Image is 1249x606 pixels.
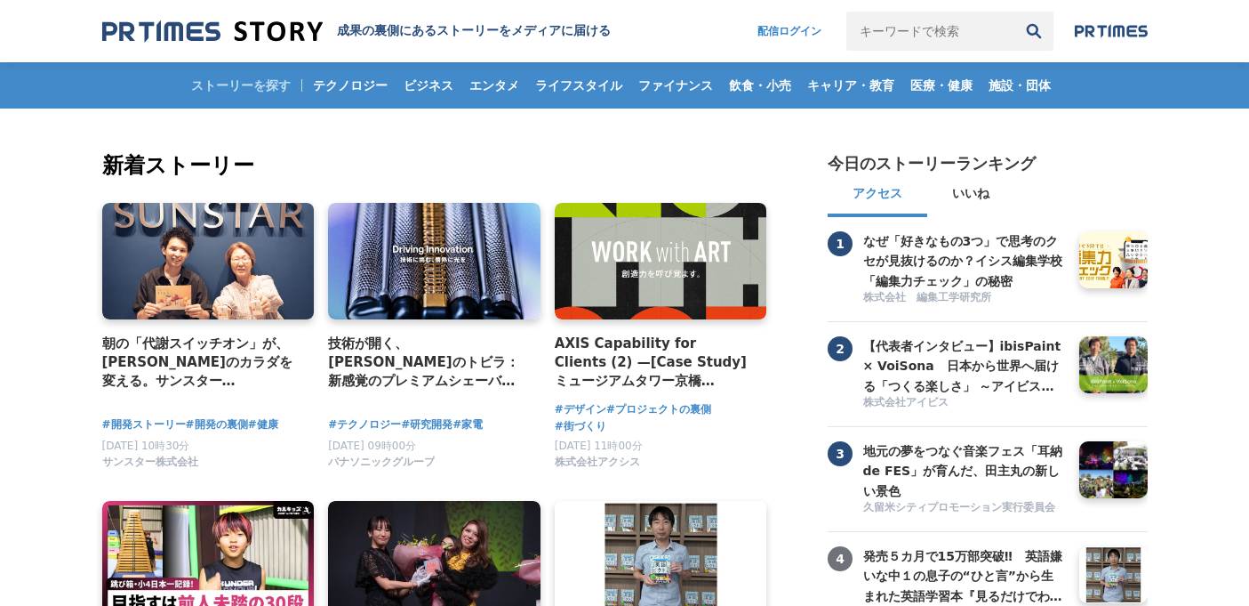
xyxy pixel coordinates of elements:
[306,77,395,93] span: テクノロジー
[863,546,1066,606] h3: 発売５カ月で15万部突破‼ 英語嫌いな中１の息子の“ひと言”から生まれた英語学習本『見るだけでわかる‼ 英語ピクト図鑑』異例ヒットの要因
[863,336,1066,393] a: 【代表者インタビュー】ibisPaint × VoiSona 日本から世界へ届ける「つくる楽しさ」 ～アイビスがテクノスピーチと挑戦する、新しい創作文化の形成～
[337,23,611,39] h1: 成果の裏側にあるストーリーをメディアに届ける
[863,290,991,305] span: 株式会社 編集工学研究所
[828,336,853,361] span: 2
[528,62,629,109] a: ライフスタイル
[528,77,629,93] span: ライフスタイル
[722,62,798,109] a: 飲食・小売
[102,416,186,433] a: #開発ストーリー
[328,460,435,473] a: パナソニックグループ
[828,153,1036,174] h2: 今日のストーリーランキング
[186,416,248,433] a: #開発の裏側
[462,62,526,109] a: エンタメ
[927,174,1014,217] button: いいね
[102,455,198,470] span: サンスター株式会社
[328,455,435,470] span: パナソニックグループ
[903,62,980,109] a: 医療・健康
[863,546,1066,603] a: 発売５カ月で15万部突破‼ 英語嫌いな中１の息子の“ひと言”から生まれた英語学習本『見るだけでわかる‼ 英語ピクト図鑑』異例ヒットの要因
[102,460,198,473] a: サンスター株式会社
[102,20,611,44] a: 成果の裏側にあるストーリーをメディアに届ける 成果の裏側にあるストーリーをメディアに届ける
[452,416,483,433] a: #家電
[555,460,640,473] a: 株式会社アクシス
[102,440,190,452] span: [DATE] 10時30分
[903,77,980,93] span: 医療・健康
[631,77,720,93] span: ファイナンス
[1075,24,1148,38] img: prtimes
[248,416,278,433] a: #健康
[863,395,1066,412] a: 株式会社アイビス
[306,62,395,109] a: テクノロジー
[555,455,640,470] span: 株式会社アクシス
[606,401,711,418] a: #プロジェクトの裏側
[800,77,901,93] span: キャリア・教育
[863,290,1066,307] a: 株式会社 編集工学研究所
[328,416,401,433] a: #テクノロジー
[555,334,753,392] a: AXIS Capability for Clients (2) —[Case Study] ミュージアムタワー京橋 「WORK with ART」
[328,440,416,452] span: [DATE] 09時00分
[800,62,901,109] a: キャリア・教育
[863,336,1066,396] h3: 【代表者インタビュー】ibisPaint × VoiSona 日本から世界へ届ける「つくる楽しさ」 ～アイビスがテクノスピーチと挑戦する、新しい創作文化の形成～
[981,62,1058,109] a: 施設・団体
[102,149,771,182] h2: 新着ストーリー
[863,441,1066,498] a: 地元の夢をつなぐ音楽フェス「耳納 de FES」が育んだ、田主丸の新しい景色
[740,12,839,51] a: 配信ログイン
[102,334,300,392] a: 朝の「代謝スイッチオン」が、[PERSON_NAME]のカラダを変える。サンスター「[GEOGRAPHIC_DATA]」から生まれた、新しい健康飲料の開発舞台裏
[462,77,526,93] span: エンタメ
[981,77,1058,93] span: 施設・団体
[631,62,720,109] a: ファイナンス
[555,418,606,435] a: #街づくり
[863,500,1055,515] span: 久留米シティプロモーション実行委員会
[828,441,853,466] span: 3
[863,395,949,410] span: 株式会社アイビス
[863,441,1066,501] h3: 地元の夢をつなぐ音楽フェス「耳納 de FES」が育んだ、田主丸の新しい景色
[828,546,853,571] span: 4
[846,12,1014,51] input: キーワードで検索
[396,62,460,109] a: ビジネス
[863,231,1066,288] a: なぜ「好きなもの3つ」で思考のクセが見抜けるのか？イシス編集学校「編集力チェック」の秘密
[863,500,1066,517] a: 久留米シティプロモーション実行委員会
[396,77,460,93] span: ビジネス
[828,231,853,256] span: 1
[555,401,606,418] a: #デザイン
[863,231,1066,291] h3: なぜ「好きなもの3つ」で思考のクセが見抜けるのか？イシス編集学校「編集力チェック」の秘密
[828,174,927,217] button: アクセス
[1014,12,1053,51] button: 検索
[722,77,798,93] span: 飲食・小売
[555,440,643,452] span: [DATE] 11時00分
[401,416,452,433] a: #研究開発
[102,20,323,44] img: 成果の裏側にあるストーリーをメディアに届ける
[328,334,526,392] a: 技術が開く、[PERSON_NAME]のトビラ：新感覚のプレミアムシェーバー「ラムダッシュ パームイン」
